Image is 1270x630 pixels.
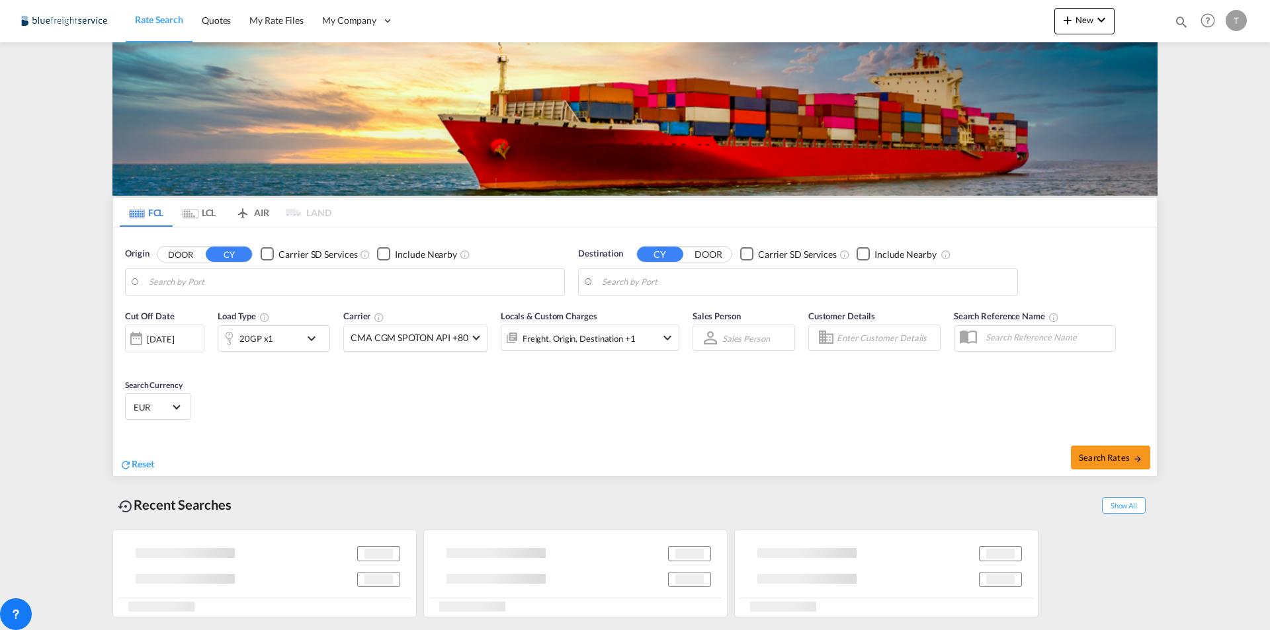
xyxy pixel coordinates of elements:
div: 20GP x1icon-chevron-down [218,325,330,352]
button: Search Ratesicon-arrow-right [1071,446,1150,469]
md-icon: Unchecked: Ignores neighbouring ports when fetching rates.Checked : Includes neighbouring ports w... [941,249,951,260]
div: 20GP x1 [239,329,273,348]
md-icon: icon-refresh [120,459,132,471]
span: My Company [322,14,376,27]
md-checkbox: Checkbox No Ink [857,247,937,261]
md-checkbox: Checkbox No Ink [261,247,357,261]
span: Carrier [343,311,384,321]
md-icon: The selected Trucker/Carrierwill be displayed in the rate results If the rates are from another f... [374,312,384,323]
span: Search Rates [1079,452,1142,463]
md-pagination-wrapper: Use the left and right arrow keys to navigate between tabs [120,198,331,227]
md-icon: Unchecked: Search for CY (Container Yard) services for all selected carriers.Checked : Search for... [839,249,850,260]
img: LCL+%26+FCL+BACKGROUND.png [112,42,1158,196]
img: 9097ab40c0d911ee81d80fb7ec8da167.JPG [20,6,109,36]
md-icon: icon-information-outline [259,312,270,323]
input: Enter Customer Details [837,328,936,348]
button: CY [637,247,683,262]
md-icon: icon-chevron-down [1093,12,1109,28]
md-datepicker: Select [125,351,135,369]
span: Cut Off Date [125,311,175,321]
span: My Rate Files [249,15,304,26]
md-icon: icon-chevron-down [659,330,675,346]
input: Search by Port [602,272,1011,292]
md-tab-item: LCL [173,198,226,227]
md-tab-item: AIR [226,198,278,227]
div: T [1226,10,1247,31]
md-icon: icon-magnify [1174,15,1189,29]
span: Load Type [218,311,270,321]
button: DOOR [157,247,204,262]
md-checkbox: Checkbox No Ink [377,247,457,261]
div: [DATE] [147,333,174,345]
div: Carrier SD Services [278,248,357,261]
md-icon: icon-plus 400-fg [1060,12,1076,28]
md-icon: icon-arrow-right [1133,454,1142,463]
div: Include Nearby [395,248,457,261]
span: New [1060,15,1109,25]
div: [DATE] [125,325,204,352]
span: Quotes [202,15,231,26]
md-icon: Your search will be saved by the below given name [1048,312,1059,323]
div: Freight Origin Destination Factory Stuffing [523,329,636,348]
div: Carrier SD Services [758,248,837,261]
span: CMA CGM SPOTON API +80 [351,331,468,344]
input: Search by Port [149,272,558,292]
span: Locals & Custom Charges [501,311,597,321]
button: DOOR [685,247,732,262]
md-icon: Unchecked: Search for CY (Container Yard) services for all selected carriers.Checked : Search for... [360,249,370,260]
span: Sales Person [693,311,741,321]
md-tab-item: FCL [120,198,173,227]
span: Reset [132,458,154,469]
div: Recent Searches [112,490,237,520]
button: CY [206,247,252,262]
input: Search Reference Name [979,327,1115,347]
md-icon: Unchecked: Ignores neighbouring ports when fetching rates.Checked : Includes neighbouring ports w... [460,249,470,260]
span: Help [1197,9,1219,32]
div: Origin DOOR CY Checkbox No InkUnchecked: Search for CY (Container Yard) services for all selected... [113,227,1157,476]
span: Destination [578,247,623,260]
span: Show All [1102,497,1146,514]
span: Customer Details [808,311,875,321]
md-icon: icon-chevron-down [304,331,326,346]
md-select: Select Currency: € EUREuro [132,397,184,416]
md-checkbox: Checkbox No Ink [740,247,837,261]
span: EUR [134,401,171,413]
div: Help [1197,9,1226,33]
div: icon-refreshReset [120,457,154,472]
md-icon: icon-backup-restore [118,498,134,514]
md-select: Sales Person [721,329,771,348]
span: Search Reference Name [954,311,1059,321]
button: icon-plus 400-fgNewicon-chevron-down [1054,8,1115,34]
div: icon-magnify [1174,15,1189,34]
div: Freight Origin Destination Factory Stuffingicon-chevron-down [501,325,679,351]
span: Rate Search [135,14,183,25]
span: Origin [125,247,149,260]
span: Search Currency [125,380,183,390]
md-icon: icon-airplane [235,205,251,215]
div: Include Nearby [874,248,937,261]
